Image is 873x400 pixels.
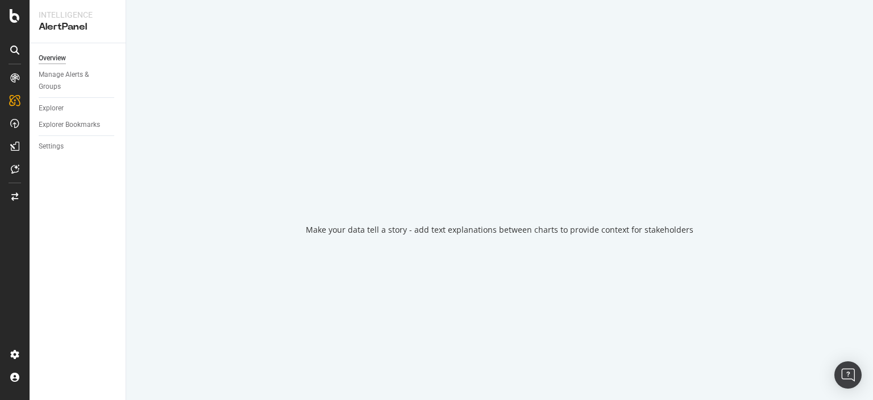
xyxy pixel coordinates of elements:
a: Overview [39,52,118,64]
div: Open Intercom Messenger [834,361,862,389]
div: Manage Alerts & Groups [39,69,107,93]
a: Explorer Bookmarks [39,119,118,131]
div: Overview [39,52,66,64]
a: Manage Alerts & Groups [39,69,118,93]
div: Intelligence [39,9,117,20]
div: animation [459,165,541,206]
div: Explorer [39,102,64,114]
div: Make your data tell a story - add text explanations between charts to provide context for stakeho... [306,224,693,236]
div: Explorer Bookmarks [39,119,100,131]
a: Explorer [39,102,118,114]
div: Settings [39,141,64,152]
div: AlertPanel [39,20,117,34]
a: Settings [39,141,118,152]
